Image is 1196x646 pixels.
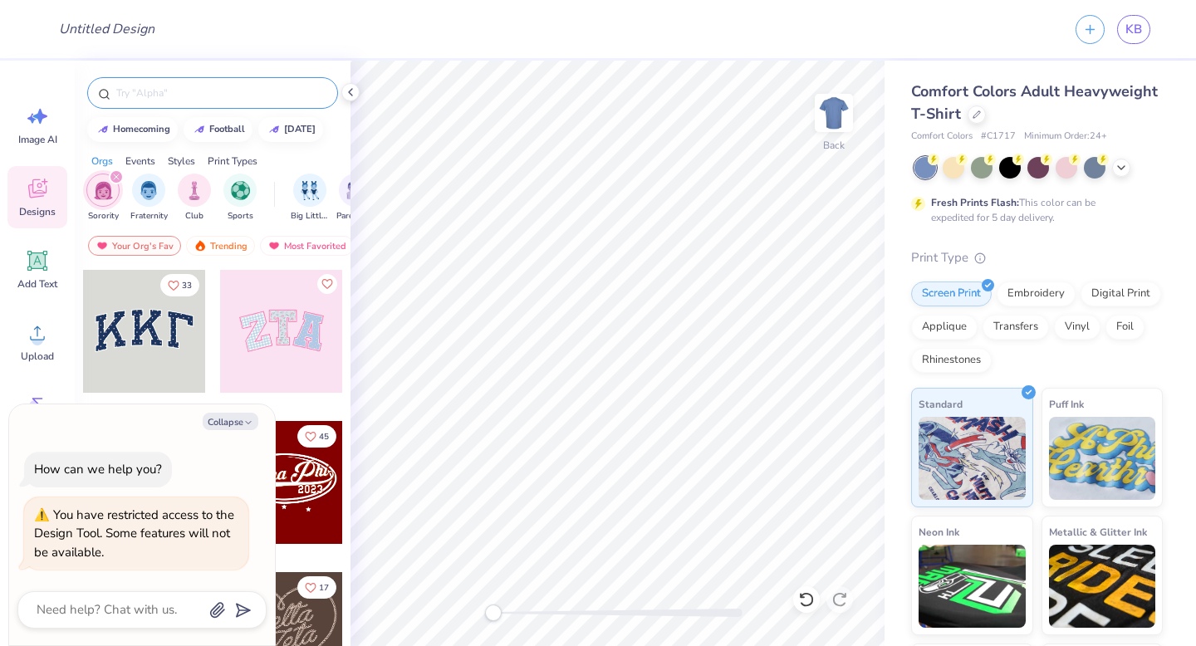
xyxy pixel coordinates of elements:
[997,281,1076,306] div: Embroidery
[1054,315,1100,340] div: Vinyl
[284,125,316,134] div: halloween
[34,507,234,560] div: You have restricted access to the Design Tool. Some features will not be available.
[291,174,329,223] div: filter for Big Little Reveal
[185,210,203,223] span: Club
[86,174,120,223] button: filter button
[297,425,336,448] button: Like
[919,523,959,541] span: Neon Ink
[130,174,168,223] div: filter for Fraternity
[208,154,257,169] div: Print Types
[1049,523,1147,541] span: Metallic & Glitter Ink
[260,236,354,256] div: Most Favorited
[919,395,963,413] span: Standard
[203,413,258,430] button: Collapse
[319,584,329,592] span: 17
[931,195,1135,225] div: This color can be expedited for 5 day delivery.
[231,181,250,200] img: Sports Image
[168,154,195,169] div: Styles
[1049,417,1156,500] img: Puff Ink
[88,236,181,256] div: Your Org's Fav
[267,125,281,135] img: trend_line.gif
[911,81,1158,124] span: Comfort Colors Adult Heavyweight T-Shirt
[911,281,992,306] div: Screen Print
[911,248,1163,267] div: Print Type
[1024,130,1107,144] span: Minimum Order: 24 +
[185,181,203,200] img: Club Image
[17,277,57,291] span: Add Text
[1049,545,1156,628] img: Metallic & Glitter Ink
[983,315,1049,340] div: Transfers
[301,181,319,200] img: Big Little Reveal Image
[182,281,192,290] span: 33
[19,205,56,218] span: Designs
[94,181,113,200] img: Sorority Image
[297,576,336,599] button: Like
[193,125,206,135] img: trend_line.gif
[223,174,257,223] button: filter button
[346,181,365,200] img: Parent's Weekend Image
[130,174,168,223] button: filter button
[96,240,109,252] img: most_fav.gif
[86,174,120,223] div: filter for Sorority
[336,174,375,223] div: filter for Parent's Weekend
[113,125,170,134] div: homecoming
[18,133,57,146] span: Image AI
[911,348,992,373] div: Rhinestones
[931,196,1019,209] strong: Fresh Prints Flash:
[223,174,257,223] div: filter for Sports
[911,130,973,144] span: Comfort Colors
[186,236,255,256] div: Trending
[336,174,375,223] button: filter button
[823,138,845,153] div: Back
[209,125,245,134] div: football
[88,210,119,223] span: Sorority
[87,117,178,142] button: homecoming
[919,545,1026,628] img: Neon Ink
[336,210,375,223] span: Parent's Weekend
[184,117,252,142] button: football
[140,181,158,200] img: Fraternity Image
[115,85,327,101] input: Try "Alpha"
[96,125,110,135] img: trend_line.gif
[1125,20,1142,39] span: KB
[1105,315,1145,340] div: Foil
[1049,395,1084,413] span: Puff Ink
[1081,281,1161,306] div: Digital Print
[317,274,337,294] button: Like
[178,174,211,223] button: filter button
[194,240,207,252] img: trending.gif
[817,96,850,130] img: Back
[1117,15,1150,44] a: KB
[919,417,1026,500] img: Standard
[228,210,253,223] span: Sports
[130,210,168,223] span: Fraternity
[981,130,1016,144] span: # C1717
[485,604,502,621] div: Accessibility label
[46,12,168,46] input: Untitled Design
[291,210,329,223] span: Big Little Reveal
[319,433,329,441] span: 45
[160,274,199,296] button: Like
[291,174,329,223] button: filter button
[21,350,54,363] span: Upload
[911,315,978,340] div: Applique
[34,461,162,477] div: How can we help you?
[258,117,323,142] button: [DATE]
[91,154,113,169] div: Orgs
[267,240,281,252] img: most_fav.gif
[178,174,211,223] div: filter for Club
[125,154,155,169] div: Events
